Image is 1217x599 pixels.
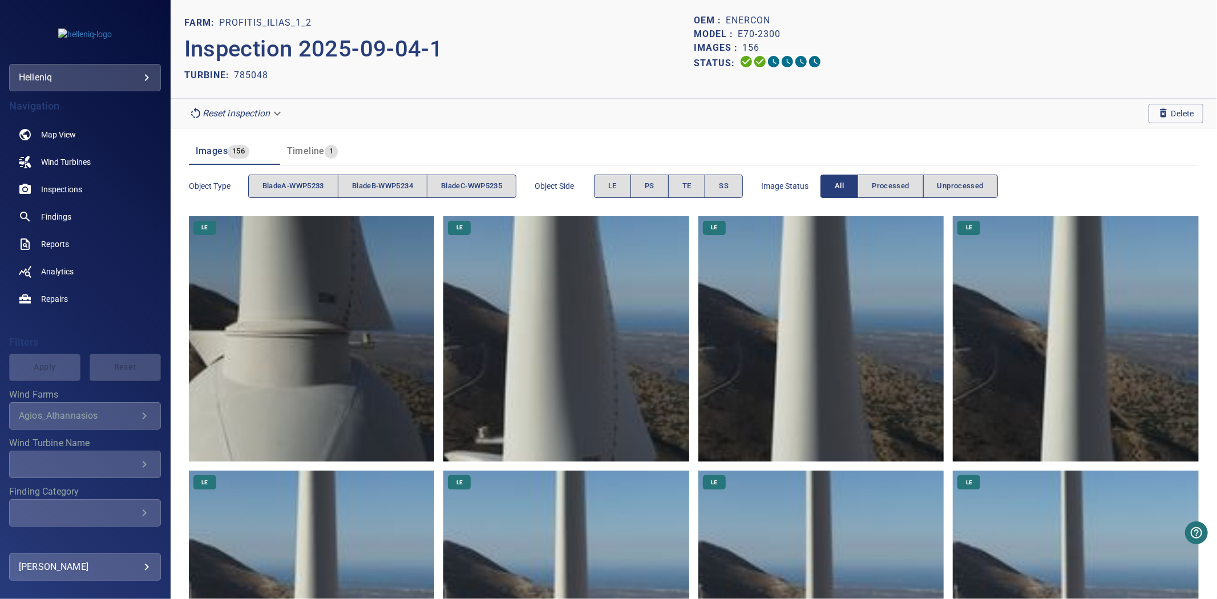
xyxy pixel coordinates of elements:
[9,203,161,230] a: findings noActive
[872,180,909,193] span: Processed
[9,230,161,258] a: reports noActive
[450,479,470,487] span: LE
[694,55,739,71] p: Status:
[248,175,517,198] div: objectType
[9,499,161,527] div: Finding Category
[694,41,742,55] p: Images :
[630,175,669,198] button: PS
[959,224,979,232] span: LE
[9,285,161,313] a: repairs noActive
[19,558,151,576] div: [PERSON_NAME]
[338,175,427,198] button: bladeB-WWP5234
[9,390,161,399] label: Wind Farms
[203,108,270,119] em: Reset inspection
[441,180,502,193] span: bladeC-WWP5235
[594,175,631,198] button: LE
[228,145,249,158] span: 156
[1158,107,1194,120] span: Delete
[427,175,516,198] button: bladeC-WWP5235
[184,16,219,30] p: FARM:
[761,180,820,192] span: Image Status
[9,337,161,348] h4: Filters
[742,41,759,55] p: 156
[58,29,112,40] img: helleniq-logo
[184,68,234,82] p: TURBINE:
[694,27,738,41] p: Model :
[41,266,74,277] span: Analytics
[41,129,76,140] span: Map View
[184,103,288,123] div: Reset inspection
[808,55,822,68] svg: Classification 0%
[694,14,726,27] p: OEM :
[9,148,161,176] a: windturbines noActive
[704,224,724,232] span: LE
[704,479,724,487] span: LE
[352,180,413,193] span: bladeB-WWP5234
[726,14,770,27] p: Enercon
[9,64,161,91] div: helleniq
[959,479,979,487] span: LE
[608,180,617,193] span: LE
[645,180,654,193] span: PS
[594,175,743,198] div: objectSide
[41,293,68,305] span: Repairs
[248,175,338,198] button: bladeA-WWP5233
[753,55,767,68] svg: Data Formatted 100%
[9,176,161,203] a: inspections noActive
[9,439,161,448] label: Wind Turbine Name
[858,175,923,198] button: Processed
[262,180,324,193] span: bladeA-WWP5233
[325,145,338,158] span: 1
[184,32,694,66] p: Inspection 2025-09-04-1
[719,180,729,193] span: SS
[937,180,984,193] span: Unprocessed
[535,180,594,192] span: Object Side
[767,55,781,68] svg: Selecting 0%
[9,402,161,430] div: Wind Farms
[794,55,808,68] svg: Matching 0%
[923,175,998,198] button: Unprocessed
[41,184,82,195] span: Inspections
[19,410,138,421] div: Agios_Athannasios
[682,180,692,193] span: TE
[9,258,161,285] a: analytics noActive
[450,224,470,232] span: LE
[738,27,781,41] p: E70-2300
[820,175,858,198] button: All
[219,16,312,30] p: Profitis_Ilias_1_2
[9,100,161,112] h4: Navigation
[835,180,844,193] span: All
[668,175,706,198] button: TE
[1149,104,1203,123] button: Delete
[705,175,743,198] button: SS
[19,68,151,87] div: helleniq
[820,175,998,198] div: imageStatus
[234,68,268,82] p: 785048
[195,224,215,232] span: LE
[739,55,753,68] svg: Uploading 100%
[287,145,325,156] span: Timeline
[781,55,794,68] svg: ML Processing 0%
[41,238,69,250] span: Reports
[195,479,215,487] span: LE
[9,121,161,148] a: map noActive
[41,156,91,168] span: Wind Turbines
[41,211,71,222] span: Findings
[9,487,161,496] label: Finding Category
[196,145,228,156] span: Images
[189,180,248,192] span: Object type
[9,451,161,478] div: Wind Turbine Name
